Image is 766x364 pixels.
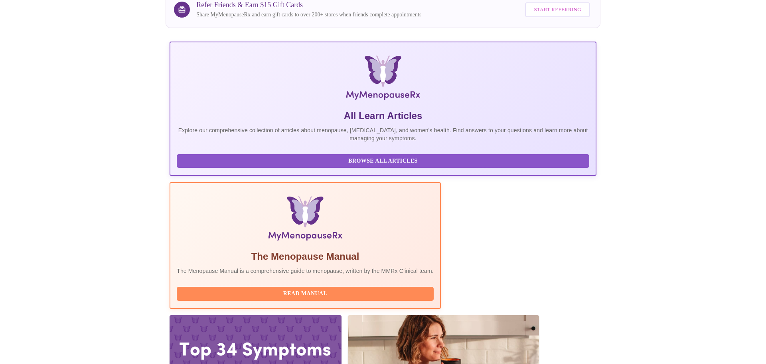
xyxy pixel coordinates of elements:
[525,2,590,17] button: Start Referring
[185,156,581,166] span: Browse All Articles
[534,5,581,14] span: Start Referring
[177,157,591,164] a: Browse All Articles
[217,196,393,244] img: Menopause Manual
[177,126,589,142] p: Explore our comprehensive collection of articles about menopause, [MEDICAL_DATA], and women's hea...
[177,109,589,122] h5: All Learn Articles
[177,287,434,301] button: Read Manual
[241,55,525,103] img: MyMenopauseRx Logo
[177,267,434,275] p: The Menopause Manual is a comprehensive guide to menopause, written by the MMRx Clinical team.
[177,250,434,263] h5: The Menopause Manual
[196,1,421,9] h3: Refer Friends & Earn $15 Gift Cards
[177,154,589,168] button: Browse All Articles
[196,11,421,19] p: Share MyMenopauseRx and earn gift cards to over 200+ stores when friends complete appointments
[185,289,426,299] span: Read Manual
[177,290,436,296] a: Read Manual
